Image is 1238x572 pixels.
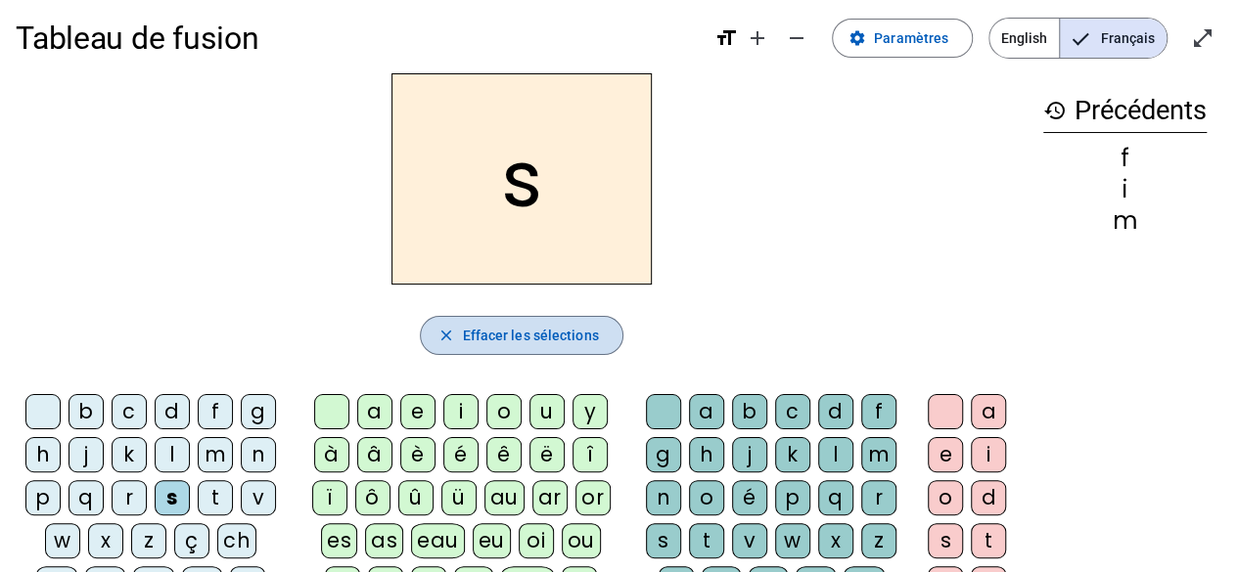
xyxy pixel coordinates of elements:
div: z [131,523,166,558]
div: z [861,523,896,558]
div: au [484,480,525,515]
div: j [732,437,767,472]
div: i [1043,178,1207,201]
h1: Tableau de fusion [16,7,699,69]
span: Français [1060,19,1167,58]
div: b [69,394,104,429]
mat-button-toggle-group: Language selection [988,18,1168,59]
div: n [646,480,681,515]
div: u [529,394,565,429]
div: o [689,480,724,515]
div: or [575,480,611,515]
div: ch [217,523,256,558]
div: o [928,480,963,515]
div: p [25,480,61,515]
div: v [241,480,276,515]
div: t [689,523,724,558]
mat-icon: format_size [714,26,738,50]
div: e [400,394,436,429]
div: c [775,394,810,429]
mat-icon: settings [848,29,866,47]
div: h [689,437,724,472]
div: l [155,437,190,472]
div: r [112,480,147,515]
div: ê [486,437,522,472]
div: w [45,523,80,558]
div: q [818,480,853,515]
mat-icon: remove [785,26,808,50]
div: s [155,480,190,515]
div: m [198,437,233,472]
div: f [1043,147,1207,170]
div: é [443,437,479,472]
div: r [861,480,896,515]
div: b [732,394,767,429]
div: è [400,437,436,472]
h2: s [391,73,652,285]
div: ï [312,480,347,515]
div: oi [519,523,554,558]
div: ë [529,437,565,472]
div: m [1043,209,1207,233]
div: ç [174,523,209,558]
div: ô [355,480,390,515]
div: es [321,523,357,558]
div: n [241,437,276,472]
h3: Précédents [1043,89,1207,133]
div: â [357,437,392,472]
div: a [971,394,1006,429]
div: eu [473,523,511,558]
div: f [861,394,896,429]
div: a [689,394,724,429]
div: ou [562,523,601,558]
div: o [486,394,522,429]
div: é [732,480,767,515]
div: j [69,437,104,472]
div: m [861,437,896,472]
div: ar [532,480,568,515]
button: Augmenter la taille de la police [738,19,777,58]
div: s [646,523,681,558]
span: English [989,19,1059,58]
div: k [775,437,810,472]
div: k [112,437,147,472]
button: Paramètres [832,19,973,58]
button: Diminuer la taille de la police [777,19,816,58]
div: g [646,437,681,472]
div: l [818,437,853,472]
div: s [928,523,963,558]
span: Paramètres [874,26,948,50]
div: eau [411,523,465,558]
div: y [573,394,608,429]
div: q [69,480,104,515]
div: i [443,394,479,429]
div: x [818,523,853,558]
mat-icon: open_in_full [1191,26,1215,50]
div: g [241,394,276,429]
div: p [775,480,810,515]
div: à [314,437,349,472]
div: i [971,437,1006,472]
div: e [928,437,963,472]
div: û [398,480,434,515]
div: a [357,394,392,429]
div: d [818,394,853,429]
div: d [971,480,1006,515]
div: c [112,394,147,429]
div: h [25,437,61,472]
mat-icon: add [746,26,769,50]
div: f [198,394,233,429]
div: as [365,523,403,558]
div: ü [441,480,477,515]
div: v [732,523,767,558]
span: Effacer les sélections [462,324,598,347]
mat-icon: history [1043,99,1067,122]
button: Effacer les sélections [420,316,622,355]
button: Entrer en plein écran [1183,19,1222,58]
div: d [155,394,190,429]
div: î [573,437,608,472]
mat-icon: close [436,327,454,344]
div: x [88,523,123,558]
div: t [971,523,1006,558]
div: w [775,523,810,558]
